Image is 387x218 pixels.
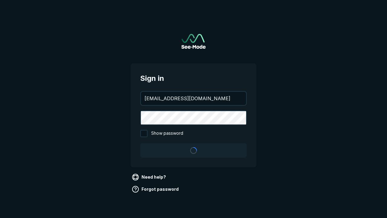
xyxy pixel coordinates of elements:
a: Forgot password [131,184,181,194]
input: your@email.com [141,92,246,105]
span: Show password [151,130,183,137]
img: See-Mode Logo [181,34,206,49]
a: Need help? [131,172,168,182]
span: Sign in [140,73,247,84]
a: Go to sign in [181,34,206,49]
